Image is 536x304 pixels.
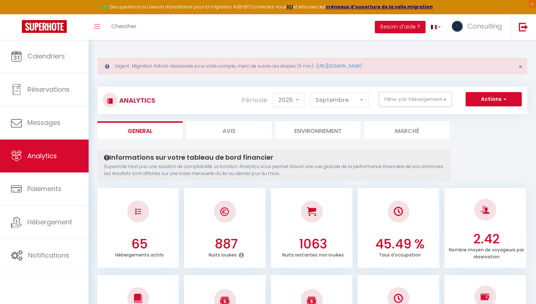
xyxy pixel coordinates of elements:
[104,163,444,177] p: Superhote n'est pas une solution de comptabilité. La fonction Analytics vous permet d'avoir une v...
[449,245,524,260] p: Nombre moyen de voyageurs par réservation
[115,250,164,258] p: Hébergements actifs
[106,14,142,40] a: Chercher
[518,64,523,70] button: Close
[466,92,522,107] button: Actions
[448,231,524,247] h3: 2.42
[188,236,264,252] h3: 887
[27,85,70,94] span: Réservations
[275,236,351,252] h3: 1063
[362,236,438,252] h3: 45.49 %
[452,21,463,32] img: ...
[104,153,444,161] h4: Informations sur votre tableau de bord financier
[242,92,267,108] label: Période
[27,52,65,61] span: Calendriers
[101,236,177,252] h3: 65
[135,209,141,214] img: NO IMAGE
[27,184,62,193] span: Paiements
[209,250,237,258] p: Nuits louées
[379,92,452,107] button: Filtrer par hébergement
[282,250,344,258] p: Nuits restantes non louées
[287,4,293,10] a: ICI
[316,63,362,69] a: [URL][DOMAIN_NAME]
[27,151,57,160] span: Analytics
[481,292,490,301] img: NO IMAGE
[97,58,527,75] div: Urgent : Migration Airbnb nécessaire pour votre compte, merci de suivre ces étapes (5 min) -
[518,62,523,71] span: ×
[111,22,136,30] span: Chercher
[27,118,61,127] span: Messages
[467,22,502,31] span: Consulting
[27,217,72,227] span: Hébergement
[364,121,450,139] li: Marché
[275,121,361,139] li: Environnement
[326,4,433,10] a: créneaux d'ouverture de la salle migration
[375,21,426,33] button: Besoin d'aide ?
[379,250,421,258] p: Taux d'occupation
[519,22,528,31] img: logout
[22,20,67,33] img: Super Booking
[28,251,69,260] span: Notifications
[97,121,183,139] li: General
[446,14,511,40] a: ... Consulting
[117,92,155,109] h3: Analytics
[186,121,272,139] li: Avis
[394,294,403,303] img: NO IMAGE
